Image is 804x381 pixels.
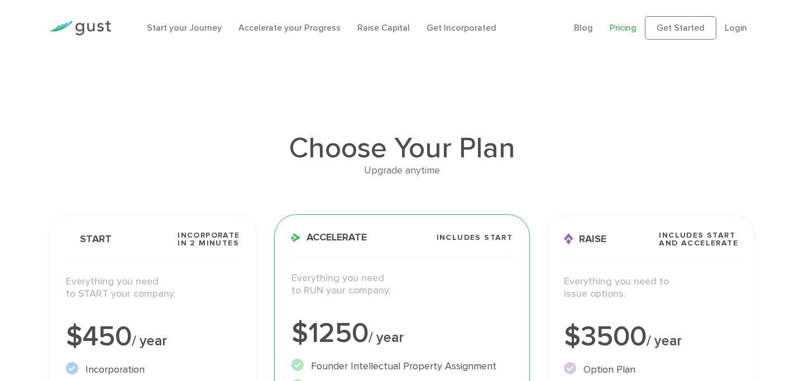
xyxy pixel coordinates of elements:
span: Includes START [437,234,513,242]
span: Raise [564,233,606,245]
a: Accelerate your Progress [238,22,341,33]
img: Raise Icon [564,233,573,245]
span: Includes START and ACCELERATE [659,232,738,247]
a: Get Incorporated [427,22,496,33]
a: Raise Capital [357,22,410,33]
span: / year [647,332,682,349]
span: / year [368,329,404,346]
p: Everything you need to issue options. [564,276,738,301]
div: $1250 [291,320,513,348]
li: Founder Intellectual Property Assignment [291,359,513,374]
div: Upgrade anytime [49,163,755,179]
p: Everything you need to START your company. [66,276,240,301]
span: / year [132,332,167,349]
a: Login [725,22,747,33]
p: Everything you need to RUN your company. [291,272,513,297]
img: Gust Logo [49,21,111,36]
span: Accelerate [291,233,367,243]
img: Accelerate Icon [291,233,301,242]
span: Incorporate in 2 Minutes [178,232,240,247]
h1: Choose Your Plan [49,134,755,163]
a: Get Started [645,16,716,40]
a: Start your Journey [147,22,222,33]
li: Incorporation [66,362,240,377]
span: Start [66,233,112,245]
div: $3500 [564,323,738,351]
a: Pricing [610,22,636,33]
a: Blog [574,22,593,33]
div: $450 [66,323,240,351]
li: Option Plan [564,362,738,377]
